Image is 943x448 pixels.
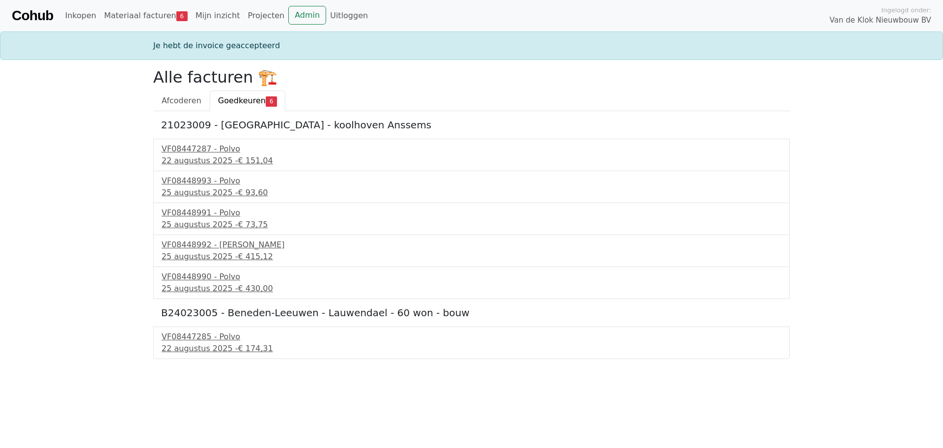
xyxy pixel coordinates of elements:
span: € 73,75 [238,220,268,229]
span: 6 [266,96,277,106]
span: € 174,31 [238,344,273,353]
a: VF08448991 - Polvo25 augustus 2025 -€ 73,75 [162,207,781,231]
a: Materiaal facturen6 [100,6,192,26]
div: 25 augustus 2025 - [162,283,781,295]
a: VF08448990 - Polvo25 augustus 2025 -€ 430,00 [162,271,781,295]
div: 22 augustus 2025 - [162,343,781,355]
span: Afcoderen [162,96,201,105]
div: 22 augustus 2025 - [162,155,781,167]
a: VF08447285 - Polvo22 augustus 2025 -€ 174,31 [162,331,781,355]
a: Admin [288,6,326,25]
span: Goedkeuren [218,96,266,105]
a: Projecten [244,6,288,26]
a: VF08448993 - Polvo25 augustus 2025 -€ 93,60 [162,175,781,199]
span: Ingelogd onder: [881,5,931,15]
div: 25 augustus 2025 - [162,219,781,231]
div: VF08448990 - Polvo [162,271,781,283]
div: 25 augustus 2025 - [162,251,781,263]
a: Uitloggen [326,6,372,26]
h5: B24023005 - Beneden-Leeuwen - Lauwendael - 60 won - bouw [161,307,782,319]
span: € 415,12 [238,252,273,261]
h5: 21023009 - [GEOGRAPHIC_DATA] - koolhoven Anssems [161,119,782,131]
a: VF08447287 - Polvo22 augustus 2025 -€ 151,04 [162,143,781,167]
a: Mijn inzicht [192,6,244,26]
div: VF08448991 - Polvo [162,207,781,219]
div: VF08447287 - Polvo [162,143,781,155]
a: VF08448992 - [PERSON_NAME]25 augustus 2025 -€ 415,12 [162,239,781,263]
a: Goedkeuren6 [210,90,285,111]
span: € 430,00 [238,284,273,293]
a: Afcoderen [153,90,210,111]
div: Je hebt de invoice geaccepteerd [147,40,796,52]
span: Van de Klok Nieuwbouw BV [830,15,931,26]
div: VF08448993 - Polvo [162,175,781,187]
div: 25 augustus 2025 - [162,187,781,199]
h2: Alle facturen 🏗️ [153,68,790,87]
div: VF08447285 - Polvo [162,331,781,343]
a: Cohub [12,4,53,28]
span: € 93,60 [238,188,268,197]
span: € 151,04 [238,156,273,165]
div: VF08448992 - [PERSON_NAME] [162,239,781,251]
a: Inkopen [61,6,100,26]
span: 6 [176,11,188,21]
